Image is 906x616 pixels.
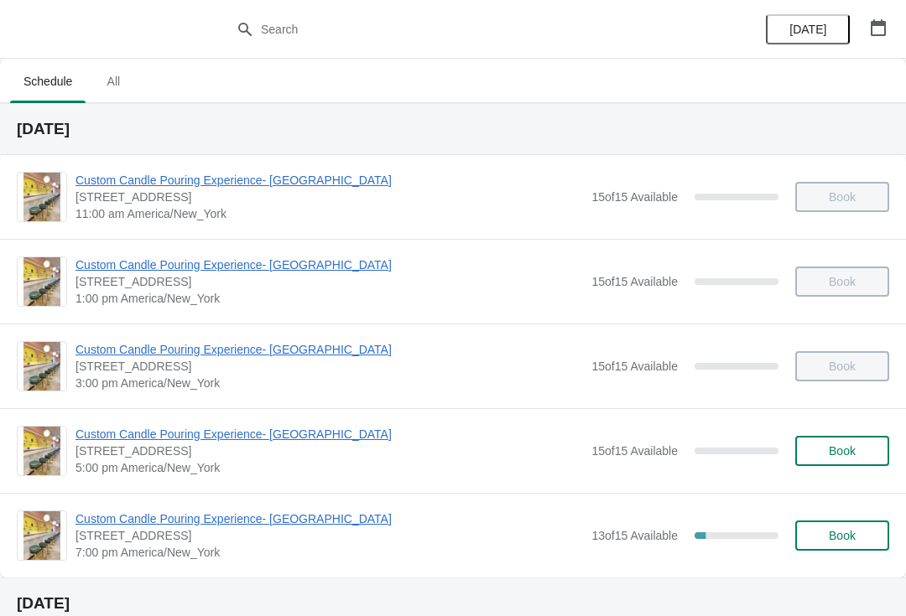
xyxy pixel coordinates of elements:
[17,121,889,137] h2: [DATE]
[591,444,678,458] span: 15 of 15 Available
[75,375,583,391] span: 3:00 pm America/New_York
[92,66,134,96] span: All
[789,23,826,36] span: [DATE]
[795,520,889,551] button: Book
[75,443,583,459] span: [STREET_ADDRESS]
[75,189,583,205] span: [STREET_ADDRESS]
[75,510,583,527] span: Custom Candle Pouring Experience- [GEOGRAPHIC_DATA]
[75,358,583,375] span: [STREET_ADDRESS]
[75,459,583,476] span: 5:00 pm America/New_York
[829,529,856,542] span: Book
[75,290,583,307] span: 1:00 pm America/New_York
[75,256,583,273] span: Custom Candle Pouring Experience- [GEOGRAPHIC_DATA]
[591,190,678,204] span: 15 of 15 Available
[766,14,850,44] button: [DATE]
[75,527,583,544] span: [STREET_ADDRESS]
[10,66,86,96] span: Schedule
[75,341,583,358] span: Custom Candle Pouring Experience- [GEOGRAPHIC_DATA]
[75,205,583,222] span: 11:00 am America/New_York
[591,275,678,288] span: 15 of 15 Available
[75,426,583,443] span: Custom Candle Pouring Experience- [GEOGRAPHIC_DATA]
[829,444,856,458] span: Book
[23,173,60,221] img: Custom Candle Pouring Experience- Delray Beach | 415 East Atlantic Avenue, Delray Beach, FL, USA ...
[591,360,678,373] span: 15 of 15 Available
[23,511,60,560] img: Custom Candle Pouring Experience- Delray Beach | 415 East Atlantic Avenue, Delray Beach, FL, USA ...
[75,172,583,189] span: Custom Candle Pouring Experience- [GEOGRAPHIC_DATA]
[23,257,60,306] img: Custom Candle Pouring Experience- Delray Beach | 415 East Atlantic Avenue, Delray Beach, FL, USA ...
[17,595,889,612] h2: [DATE]
[260,14,679,44] input: Search
[75,273,583,290] span: [STREET_ADDRESS]
[23,342,60,391] img: Custom Candle Pouring Experience- Delray Beach | 415 East Atlantic Avenue, Delray Beach, FL, USA ...
[591,529,678,542] span: 13 of 15 Available
[23,427,60,475] img: Custom Candle Pouring Experience- Delray Beach | 415 East Atlantic Avenue, Delray Beach, FL, USA ...
[75,544,583,561] span: 7:00 pm America/New_York
[795,436,889,466] button: Book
